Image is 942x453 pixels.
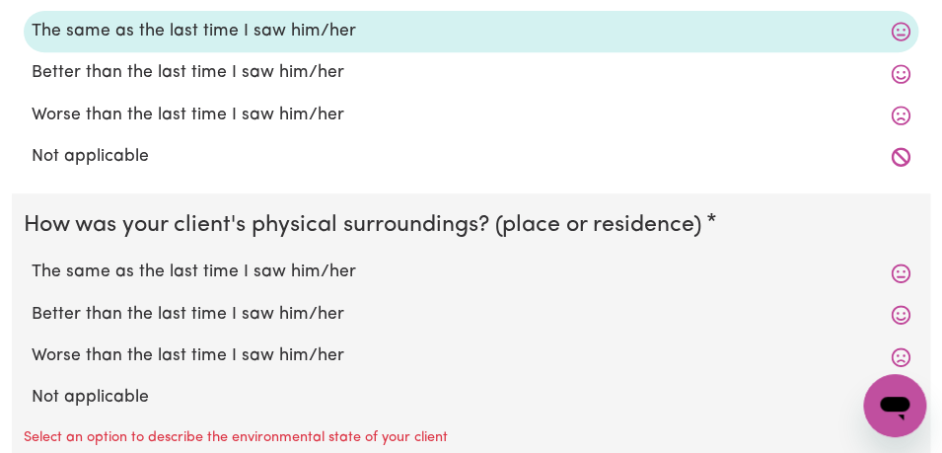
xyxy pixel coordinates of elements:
label: Better than the last time I saw him/her [32,302,910,328]
legend: How was your client's physical surroundings? (place or residence) [24,209,709,244]
label: Worse than the last time I saw him/her [32,103,910,128]
label: The same as the last time I saw him/her [32,260,910,285]
label: The same as the last time I saw him/her [32,19,910,44]
label: Not applicable [32,144,910,170]
iframe: Button to launch messaging window [863,374,926,437]
label: Better than the last time I saw him/her [32,60,910,86]
label: Worse than the last time I saw him/her [32,343,910,369]
p: Select an option to describe the environmental state of your client [24,427,448,449]
label: Not applicable [32,385,910,411]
